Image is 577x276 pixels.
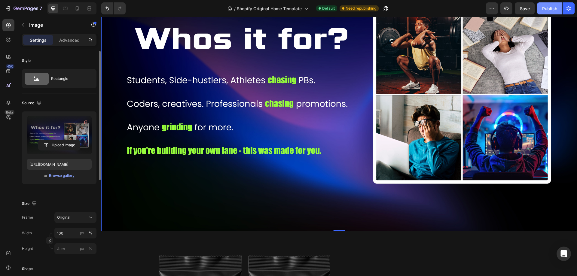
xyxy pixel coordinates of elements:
[89,230,92,236] div: %
[237,5,302,12] span: Shopify Original Home Template
[515,2,535,14] button: Save
[87,229,94,237] button: px
[29,21,80,29] p: Image
[2,2,45,14] button: 7
[57,215,70,220] span: Original
[80,246,84,251] div: px
[537,2,562,14] button: Publish
[59,37,80,43] p: Advanced
[30,37,47,43] p: Settings
[520,6,530,11] span: Save
[5,110,14,115] div: Beta
[39,5,42,12] p: 7
[101,17,577,276] iframe: Design area
[54,243,96,254] input: px%
[89,246,92,251] div: %
[54,228,96,238] input: px%
[78,245,86,252] button: %
[346,6,376,11] span: Need republishing
[22,215,33,220] label: Frame
[22,200,38,208] div: Size
[22,58,31,63] div: Style
[322,6,335,11] span: Default
[22,99,43,107] div: Source
[87,245,94,252] button: px
[80,230,84,236] div: px
[54,212,96,223] button: Original
[542,5,557,12] div: Publish
[27,159,92,170] input: https://example.com/image.jpg
[6,64,14,69] div: 450
[22,230,32,236] label: Width
[49,173,75,179] button: Browse gallery
[234,5,236,12] span: /
[78,229,86,237] button: %
[101,2,126,14] div: Undo/Redo
[22,266,33,271] div: Shape
[22,246,33,251] label: Height
[557,247,571,261] div: Open Intercom Messenger
[38,140,80,150] button: Upload Image
[44,172,47,179] span: or
[51,72,88,86] div: Rectangle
